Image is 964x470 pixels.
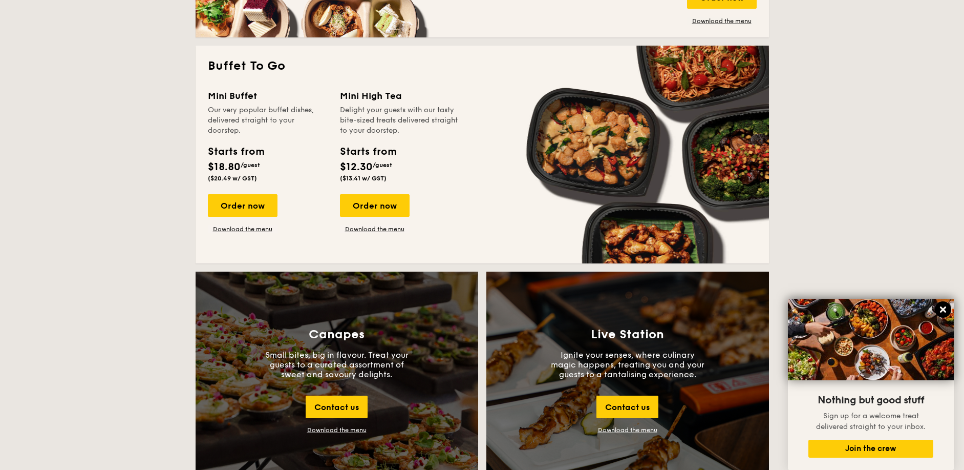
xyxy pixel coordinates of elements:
[788,299,954,380] img: DSC07876-Edit02-Large.jpeg
[591,328,664,342] h3: Live Station
[816,412,926,431] span: Sign up for a welcome treat delivered straight to your inbox.
[340,175,387,182] span: ($13.41 w/ GST)
[340,225,410,233] a: Download the menu
[935,301,951,318] button: Close
[340,144,396,159] div: Starts from
[208,194,277,217] div: Order now
[340,89,460,103] div: Mini High Tea
[309,328,365,342] h3: Canapes
[340,105,460,136] div: Delight your guests with our tasty bite-sized treats delivered straight to your doorstep.
[208,161,241,173] span: $18.80
[373,161,392,169] span: /guest
[687,17,757,25] a: Download the menu
[340,161,373,173] span: $12.30
[307,426,367,434] div: Download the menu
[241,161,260,169] span: /guest
[208,175,257,182] span: ($20.49 w/ GST)
[208,58,757,74] h2: Buffet To Go
[818,394,924,406] span: Nothing but good stuff
[208,105,328,136] div: Our very popular buffet dishes, delivered straight to your doorstep.
[208,89,328,103] div: Mini Buffet
[551,350,704,379] p: Ignite your senses, where culinary magic happens, treating you and your guests to a tantalising e...
[260,350,414,379] p: Small bites, big in flavour. Treat your guests to a curated assortment of sweet and savoury delig...
[596,396,658,418] div: Contact us
[208,225,277,233] a: Download the menu
[306,396,368,418] div: Contact us
[340,194,410,217] div: Order now
[808,440,933,458] button: Join the crew
[208,144,264,159] div: Starts from
[598,426,657,434] a: Download the menu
